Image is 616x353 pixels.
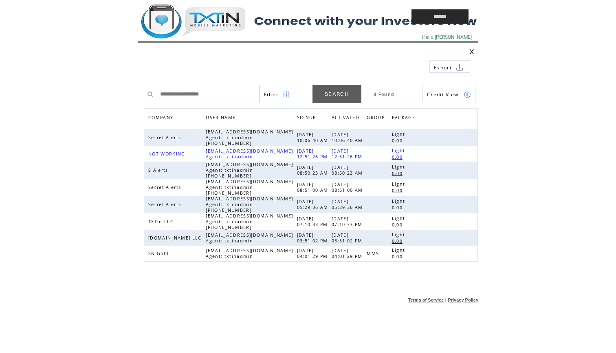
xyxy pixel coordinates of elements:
span: 0.00 [392,188,405,193]
span: [DATE] 04:01:29 PM [297,248,330,259]
span: 0.00 [392,154,405,160]
span: [DOMAIN_NAME] LLC [148,235,204,241]
img: download.png [456,64,463,71]
a: ACTIVATED [332,113,363,124]
a: 0.00 [392,253,407,260]
a: Terms of Service [408,297,444,302]
span: [DATE] 05:29:36 AM [332,199,365,210]
span: 8 Found [374,91,394,97]
a: COMPANY [148,115,175,120]
a: 0.00 [392,170,407,177]
span: [DATE] 07:10:33 PM [332,216,365,227]
a: PACKAGE [392,113,419,124]
a: Privacy Policy [448,297,478,302]
span: 0.00 [392,171,405,176]
span: Light [392,148,407,153]
span: S Alerts [148,167,170,173]
span: 0.00 [392,238,405,244]
img: filters.png [283,85,290,104]
span: Show Credits View [427,91,459,98]
span: 0.00 [392,205,405,211]
a: 0.00 [392,221,407,228]
span: 0.00 [392,222,405,228]
span: Hello [PERSON_NAME] [422,34,472,40]
span: SN Gold [148,251,171,256]
a: USER NAME [206,115,238,120]
a: 0.00 [392,187,407,194]
span: Light [392,198,407,204]
span: GROUP [367,113,387,124]
span: [EMAIL_ADDRESS][DOMAIN_NAME] Agent: txtinadmin [206,148,293,160]
span: Show filters [264,91,279,98]
span: [DATE] 08:50:23 AM [297,164,330,176]
a: Export [429,60,470,73]
span: Secret Alerts [148,184,183,190]
span: [DATE] 10:06:40 AM [297,132,330,143]
span: ACTIVATED [332,113,361,124]
span: [DATE] 05:29:36 AM [297,199,330,210]
span: Secret Alerts [148,202,183,207]
span: Light [392,247,407,253]
span: [DATE] 08:51:00 AM [332,182,365,193]
span: Secret Alerts [148,135,183,140]
span: Light [392,232,407,238]
span: [EMAIL_ADDRESS][DOMAIN_NAME] Agent: txtinadmin [PHONE_NUMBER] [206,179,293,196]
span: [EMAIL_ADDRESS][DOMAIN_NAME] Agent: txtinadmin [PHONE_NUMBER] [206,162,293,179]
span: Export to csv file [434,64,452,71]
a: GROUP [367,113,389,124]
span: USER NAME [206,113,238,124]
span: 0.00 [392,138,405,144]
span: [DATE] 04:01:29 PM [332,248,365,259]
span: [DATE] 08:50:23 AM [332,164,365,176]
a: Filter [260,85,300,103]
span: [DATE] 12:51:26 PM [297,148,330,160]
span: [EMAIL_ADDRESS][DOMAIN_NAME] Agent: txtinadmin [PHONE_NUMBER] [206,196,293,213]
span: SIGNUP [297,113,318,124]
a: SIGNUP [297,115,318,120]
a: 0.00 [392,238,407,244]
span: [EMAIL_ADDRESS][DOMAIN_NAME] Agent: txtinadmin [PHONE_NUMBER] [206,213,293,230]
span: Light [392,181,407,187]
span: TXTin LLC [148,219,176,224]
span: 0.00 [392,254,405,260]
span: NOT WORKING [148,151,187,157]
span: [DATE] 03:51:02 PM [297,232,330,244]
span: MMS [367,251,381,256]
span: [DATE] 03:51:02 PM [332,232,365,244]
span: [EMAIL_ADDRESS][DOMAIN_NAME] Agent: txtinadmin [206,232,293,244]
img: credits.png [464,91,471,98]
span: [EMAIL_ADDRESS][DOMAIN_NAME] Agent: txtinadmin [206,248,293,259]
span: [DATE] 12:51:26 PM [332,148,365,160]
a: 0.00 [392,153,407,160]
span: [DATE] 07:10:33 PM [297,216,330,227]
a: 0.00 [392,204,407,211]
span: | [445,297,447,302]
span: Light [392,215,407,221]
span: [DATE] 10:06:40 AM [332,132,365,143]
span: [EMAIL_ADDRESS][DOMAIN_NAME] Agent: txtinadmin [PHONE_NUMBER] [206,129,293,146]
a: Credit View [422,85,475,103]
span: [DATE] 08:51:00 AM [297,182,330,193]
a: SEARCH [312,85,361,103]
span: PACKAGE [392,113,417,124]
span: Light [392,164,407,170]
span: COMPANY [148,113,175,124]
a: 0.00 [392,137,407,144]
span: Light [392,131,407,137]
